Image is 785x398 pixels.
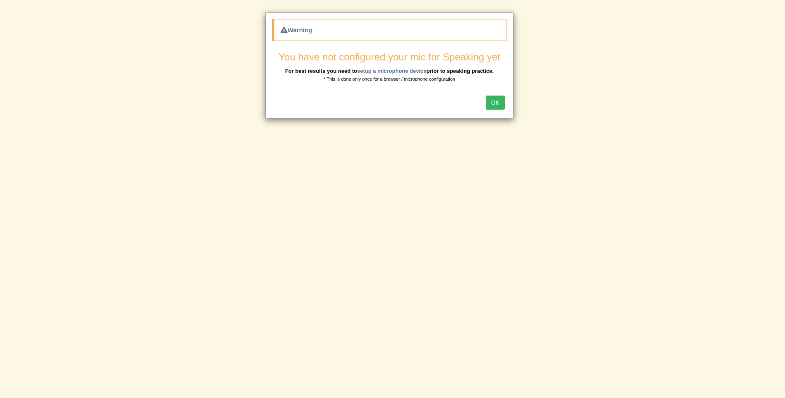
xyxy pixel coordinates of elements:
small: * This is done only once for a browser / microphone configuration [324,77,455,82]
b: For best results you need to prior to speaking practice. [285,68,494,74]
a: setup a microphone device [357,68,427,74]
button: OK [486,96,505,110]
span: You have not configured your mic for Speaking yet [278,51,500,62]
div: Warning [272,19,507,41]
